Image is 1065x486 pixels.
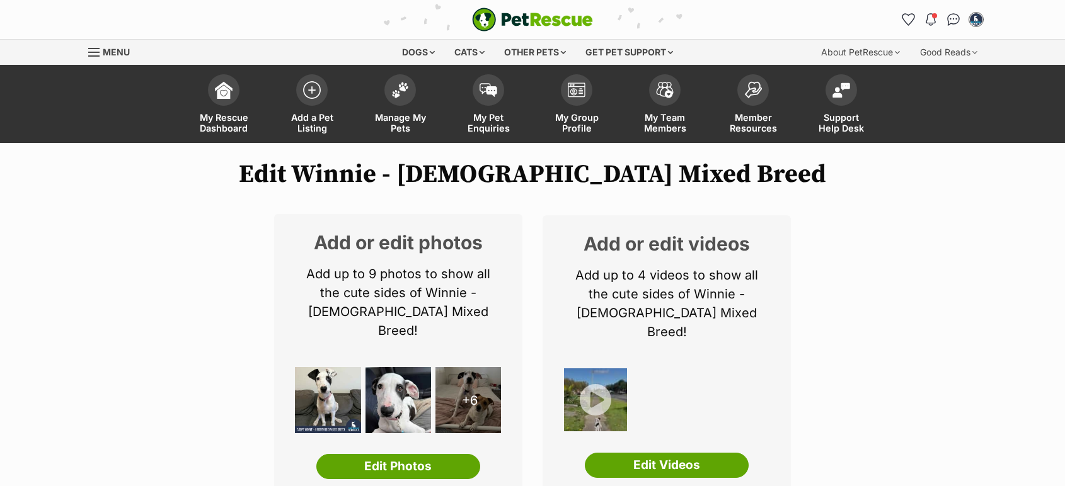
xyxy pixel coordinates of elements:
div: +6 [435,367,502,433]
a: Edit Photos [316,454,480,479]
div: Dogs [393,40,444,65]
a: My Pet Enquiries [444,68,532,143]
span: My Rescue Dashboard [195,112,252,133]
img: chat-41dd97257d64d25036548639549fe6c8038ab92f7586957e7f3b1b290dea8141.svg [947,13,960,26]
div: Cats [446,40,493,65]
a: Add a Pet Listing [268,68,356,143]
img: idn4hud1hnc7lt4qnikz.jpg [564,368,627,431]
a: Member Resources [709,68,797,143]
a: Favourites [898,9,918,30]
img: team-members-icon-5396bd8760b3fe7c0b43da4ab00e1e3bb1a5d9ba89233759b79545d2d3fc5d0d.svg [656,82,674,98]
span: Support Help Desk [813,112,870,133]
a: Conversations [943,9,964,30]
ul: Account quick links [898,9,986,30]
img: manage-my-pets-icon-02211641906a0b7f246fdf0571729dbe1e7629f14944591b6c1af311fb30b64b.svg [391,82,409,98]
img: Carly Goodhew profile pic [970,13,982,26]
span: My Pet Enquiries [460,112,517,133]
p: Add up to 9 photos to show all the cute sides of Winnie - [DEMOGRAPHIC_DATA] Mixed Breed! [293,264,504,340]
button: My account [966,9,986,30]
span: Add a Pet Listing [284,112,340,133]
h2: Add or edit videos [561,234,772,253]
a: Manage My Pets [356,68,444,143]
div: Other pets [495,40,575,65]
img: help-desk-icon-fdf02630f3aa405de69fd3d07c3f3aa587a6932b1a1747fa1d2bba05be0121f9.svg [832,82,850,98]
img: notifications-46538b983faf8c2785f20acdc204bb7945ddae34d4c08c2a6579f10ce5e182be.svg [926,13,936,26]
img: dashboard-icon-eb2f2d2d3e046f16d808141f083e7271f6b2e854fb5c12c21221c1fb7104beca.svg [215,81,233,99]
img: logo-e224e6f780fb5917bec1dbf3a21bbac754714ae5b6737aabdf751b685950b380.svg [472,8,593,31]
span: My Group Profile [548,112,605,133]
div: About PetRescue [812,40,909,65]
a: Menu [88,40,139,62]
img: pet-enquiries-icon-7e3ad2cf08bfb03b45e93fb7055b45f3efa6380592205ae92323e6603595dc1f.svg [480,83,497,97]
button: Notifications [921,9,941,30]
img: add-pet-listing-icon-0afa8454b4691262ce3f59096e99ab1cd57d4a30225e0717b998d2c9b9846f56.svg [303,81,321,99]
span: Member Resources [725,112,781,133]
a: My Group Profile [532,68,621,143]
div: Get pet support [577,40,682,65]
a: My Rescue Dashboard [180,68,268,143]
span: My Team Members [636,112,693,133]
a: PetRescue [472,8,593,31]
a: Support Help Desk [797,68,885,143]
img: group-profile-icon-3fa3cf56718a62981997c0bc7e787c4b2cf8bcc04b72c1350f741eb67cf2f40e.svg [568,82,585,98]
a: Edit Videos [585,453,749,478]
p: Add up to 4 videos to show all the cute sides of Winnie - [DEMOGRAPHIC_DATA] Mixed Breed! [561,266,772,341]
span: Manage My Pets [372,112,429,133]
span: Menu [103,47,130,57]
div: Good Reads [911,40,986,65]
img: member-resources-icon-8e73f808a243e03378d46382f2149f9095a855e16c252ad45f914b54edf8863c.svg [744,81,762,98]
a: My Team Members [621,68,709,143]
h2: Add or edit photos [293,233,504,252]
